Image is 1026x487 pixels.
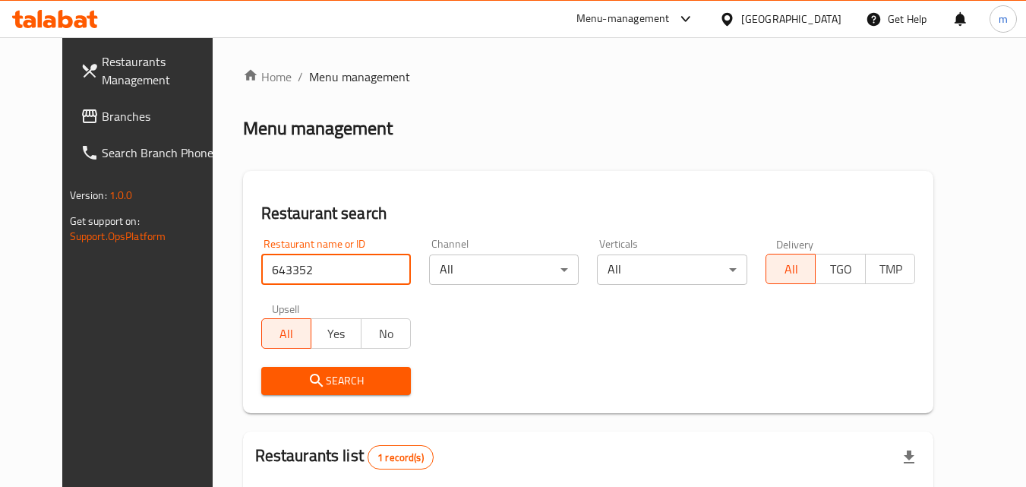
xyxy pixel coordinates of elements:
[273,372,399,391] span: Search
[102,144,222,162] span: Search Branch Phone
[361,318,412,349] button: No
[865,254,916,284] button: TMP
[776,239,814,249] label: Delivery
[368,451,433,465] span: 1 record(s)
[261,318,312,349] button: All
[70,211,140,231] span: Get support on:
[597,255,747,285] div: All
[309,68,410,86] span: Menu management
[243,68,934,86] nav: breadcrumb
[255,444,434,470] h2: Restaurants list
[317,323,355,345] span: Yes
[872,258,910,280] span: TMP
[272,303,300,314] label: Upsell
[815,254,866,284] button: TGO
[268,323,306,345] span: All
[772,258,810,280] span: All
[766,254,816,284] button: All
[429,255,579,285] div: All
[70,226,166,246] a: Support.OpsPlatform
[368,445,434,470] div: Total records count
[261,202,916,225] h2: Restaurant search
[261,255,411,285] input: Search for restaurant name or ID..
[298,68,303,86] li: /
[999,11,1008,27] span: m
[243,68,292,86] a: Home
[741,11,841,27] div: [GEOGRAPHIC_DATA]
[261,367,411,395] button: Search
[68,134,234,171] a: Search Branch Phone
[243,116,393,141] h2: Menu management
[822,258,860,280] span: TGO
[368,323,406,345] span: No
[70,185,107,205] span: Version:
[576,10,670,28] div: Menu-management
[311,318,361,349] button: Yes
[109,185,133,205] span: 1.0.0
[102,107,222,125] span: Branches
[102,52,222,89] span: Restaurants Management
[891,439,927,476] div: Export file
[68,98,234,134] a: Branches
[68,43,234,98] a: Restaurants Management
